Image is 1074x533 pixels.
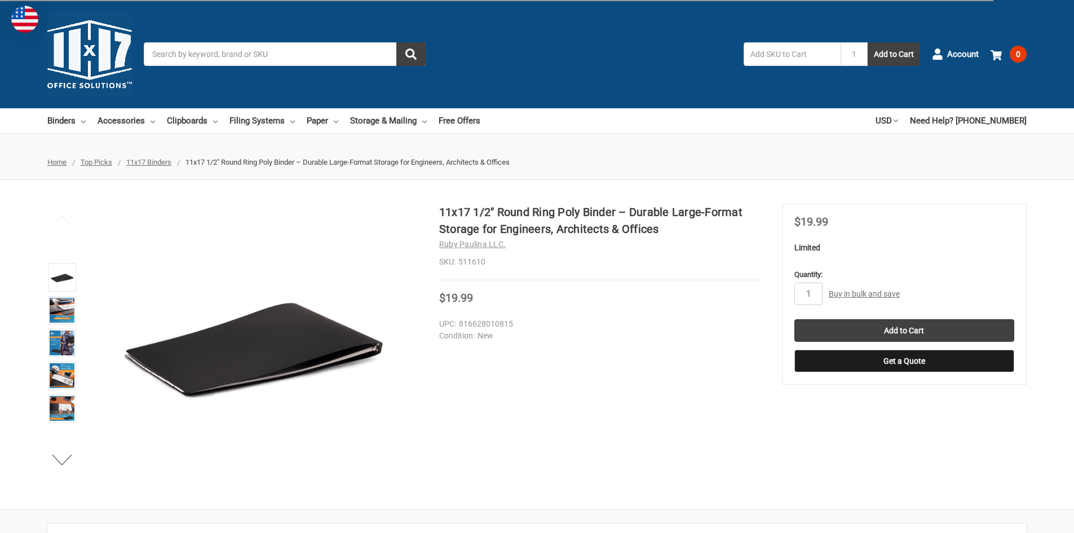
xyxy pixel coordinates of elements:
[876,108,898,133] a: USD
[126,158,171,166] a: 11x17 Binders
[350,108,427,133] a: Storage & Mailing
[11,6,38,33] img: duty and tax information for United States
[439,330,475,342] dt: Condition:
[439,330,758,342] dd: New
[439,256,456,268] dt: SKU:
[991,39,1027,69] a: 0
[47,158,67,166] a: Home
[50,331,74,355] img: 11x17 1/2" Round Ring Poly Binder – Durable Large-Format Storage for Engineers, Architects & Offices
[50,396,74,421] img: 11x17 1/2" Round Ring Poly Binder – Durable Large-Format Storage for Engineers, Architects & Offices
[794,350,1014,372] button: Get a Quote
[50,298,74,323] img: 11x17 1/2" Round Ring Poly Binder – Durable Large-Format Storage for Engineers, Architects & Offices
[47,12,132,96] img: 11x17.com
[98,108,155,133] a: Accessories
[185,158,510,166] span: 11x17 1/2" Round Ring Poly Binder – Durable Large-Format Storage for Engineers, Architects & Offices
[439,240,506,249] a: Ruby Paulina LLC.
[144,42,426,66] input: Search by keyword, brand or SKU
[47,108,86,133] a: Binders
[50,265,74,290] img: 11x17 1/2" Round Ring Poly Binder – Durable Large-Format Storage for Engineers, Architects & Offices
[307,108,338,133] a: Paper
[439,318,456,330] dt: UPC:
[794,242,1014,254] p: Limited
[229,108,295,133] a: Filing Systems
[439,204,763,237] h1: 11x17 1/2" Round Ring Poly Binder – Durable Large-Format Storage for Engineers, Architects & Offices
[868,42,920,66] button: Add to Cart
[910,108,1027,133] a: Need Help? [PHONE_NUMBER]
[1010,46,1027,63] span: 0
[112,204,394,486] img: 11x17 1/2" Round Ring Poly Binder – Durable Large-Format Storage for Engineers, Architects & Offices
[45,209,79,232] button: Previous
[947,48,979,61] span: Account
[50,363,74,388] img: 11x17 1/2" Round Ring Poly Binder – Durable Large-Format Storage for Engineers, Architects & Offices
[439,108,480,133] a: Free Offers
[829,289,900,298] a: Buy in bulk and save
[439,256,763,268] dd: 511610
[45,448,79,471] button: Next
[81,158,112,166] a: Top Picks
[794,215,828,228] span: $19.99
[439,291,473,305] span: $19.99
[981,503,1074,533] iframe: Google Customer Reviews
[932,39,979,69] a: Account
[794,269,1014,280] label: Quantity:
[744,42,841,66] input: Add SKU to Cart
[167,108,218,133] a: Clipboards
[439,318,758,330] dd: 816628010815
[794,319,1014,342] input: Add to Cart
